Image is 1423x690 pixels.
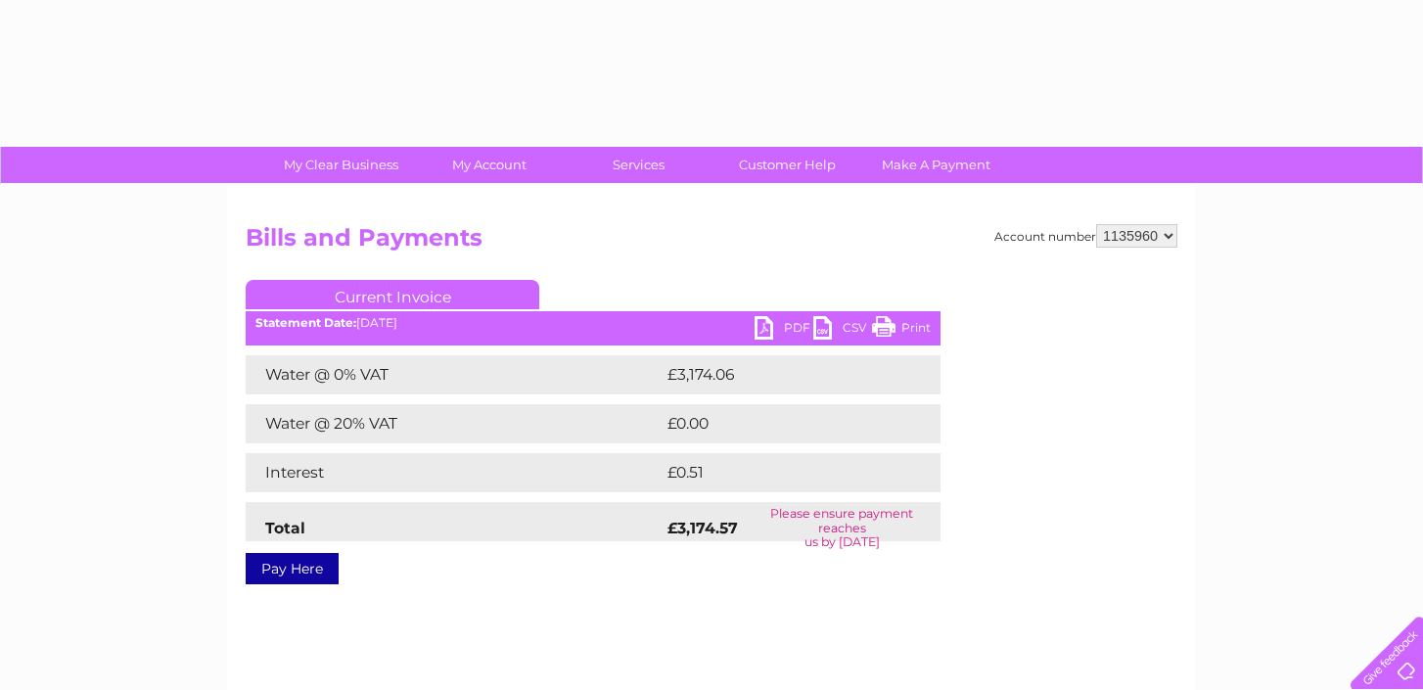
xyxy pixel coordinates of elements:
td: Please ensure payment reaches us by [DATE] [743,502,941,554]
strong: Total [265,519,305,537]
a: Current Invoice [246,280,539,309]
a: Customer Help [707,147,868,183]
div: [DATE] [246,316,941,330]
h2: Bills and Payments [246,224,1177,261]
td: £0.51 [663,453,892,492]
div: Account number [994,224,1177,248]
b: Statement Date: [255,315,356,330]
td: £0.00 [663,404,895,443]
a: My Account [409,147,571,183]
a: Make A Payment [855,147,1017,183]
strong: £3,174.57 [667,519,738,537]
a: Print [872,316,931,345]
a: Services [558,147,719,183]
td: Water @ 0% VAT [246,355,663,394]
a: CSV [813,316,872,345]
td: Interest [246,453,663,492]
td: Water @ 20% VAT [246,404,663,443]
a: My Clear Business [260,147,422,183]
td: £3,174.06 [663,355,909,394]
a: PDF [755,316,813,345]
a: Pay Here [246,553,339,584]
